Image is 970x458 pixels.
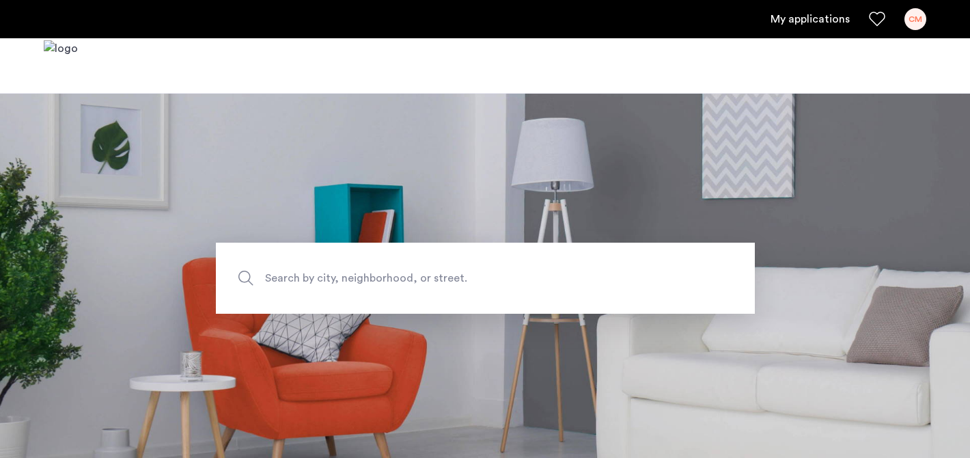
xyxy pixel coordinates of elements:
a: Cazamio logo [44,40,78,92]
span: Search by city, neighborhood, or street. [265,269,642,288]
div: CM [904,8,926,30]
a: Favorites [869,11,885,27]
img: logo [44,40,78,92]
input: Apartment Search [216,243,755,314]
a: My application [771,11,850,27]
